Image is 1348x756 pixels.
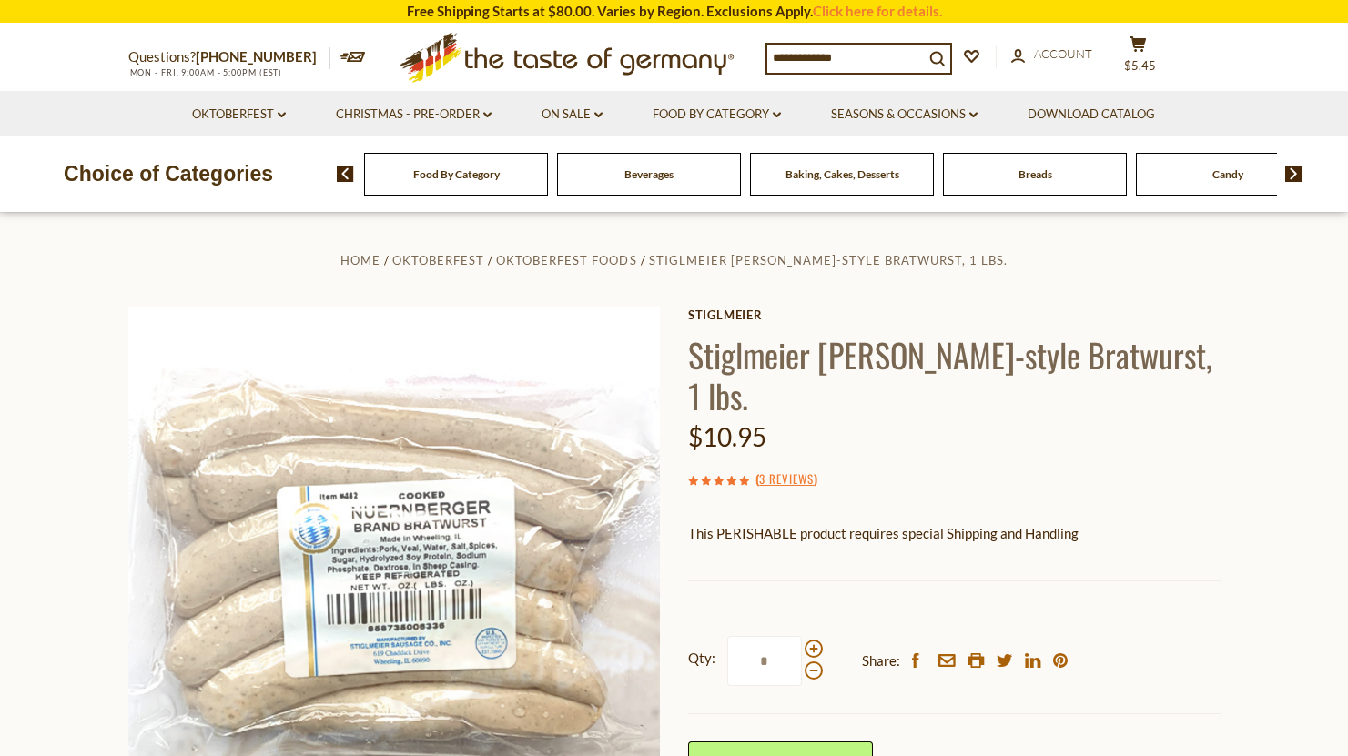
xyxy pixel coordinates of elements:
li: We will ship this product in heat-protective packaging and ice. [705,559,1221,581]
a: Download Catalog [1028,105,1155,125]
a: On Sale [542,105,603,125]
button: $5.45 [1111,35,1166,81]
span: Share: [862,650,900,672]
a: Account [1011,45,1092,65]
a: Baking, Cakes, Desserts [785,167,899,181]
a: Oktoberfest [392,253,484,267]
a: Stiglmeier [PERSON_NAME]-style Bratwurst, 1 lbs. [649,253,1008,267]
a: Stiglmeier [688,307,1221,322]
span: ( ) [755,469,817,488]
a: Oktoberfest [192,105,286,125]
a: Food By Category [653,105,781,125]
a: Breads [1019,167,1052,181]
span: Account [1034,46,1092,61]
a: [PHONE_NUMBER] [196,48,317,65]
p: This PERISHABLE product requires special Shipping and Handling [688,522,1221,545]
a: Oktoberfest Foods [496,253,636,267]
input: Qty: [727,636,802,686]
a: Seasons & Occasions [831,105,978,125]
a: Click here for details. [813,3,942,19]
strong: Qty: [688,647,715,670]
p: Questions? [128,45,330,69]
img: next arrow [1285,166,1302,182]
a: Food By Category [413,167,500,181]
span: MON - FRI, 9:00AM - 5:00PM (EST) [128,67,283,77]
a: Beverages [624,167,674,181]
span: $10.95 [688,421,766,452]
a: Home [340,253,380,267]
h1: Stiglmeier [PERSON_NAME]-style Bratwurst, 1 lbs. [688,334,1221,416]
a: Candy [1212,167,1243,181]
span: $5.45 [1124,58,1156,73]
a: Christmas - PRE-ORDER [336,105,492,125]
img: previous arrow [337,166,354,182]
a: 3 Reviews [759,469,814,489]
